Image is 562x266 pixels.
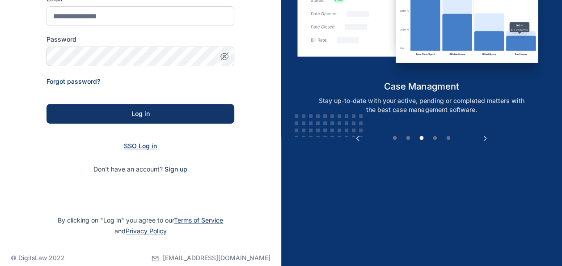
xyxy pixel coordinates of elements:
[404,134,413,143] button: 2
[307,96,536,114] p: Stay up-to-date with your active, pending or completed matters with the best case management soft...
[444,134,453,143] button: 5
[114,227,167,235] span: and
[11,215,270,236] p: By clicking on "Log in" you agree to our
[124,142,157,150] a: SSO Log in
[353,134,362,143] button: Previous
[11,253,65,262] p: © DigitsLaw 2022
[46,104,234,124] button: Log in
[417,134,426,143] button: 3
[165,165,187,174] span: Sign up
[46,35,234,44] label: Password
[61,109,220,118] div: Log in
[163,253,270,262] span: [EMAIL_ADDRESS][DOMAIN_NAME]
[165,165,187,173] a: Sign up
[174,216,223,224] a: Terms of Service
[126,227,167,235] a: Privacy Policy
[431,134,439,143] button: 4
[297,80,545,93] h5: case managment
[46,165,234,174] p: Don't have an account?
[390,134,399,143] button: 1
[481,134,490,143] button: Next
[46,77,100,85] a: Forgot password?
